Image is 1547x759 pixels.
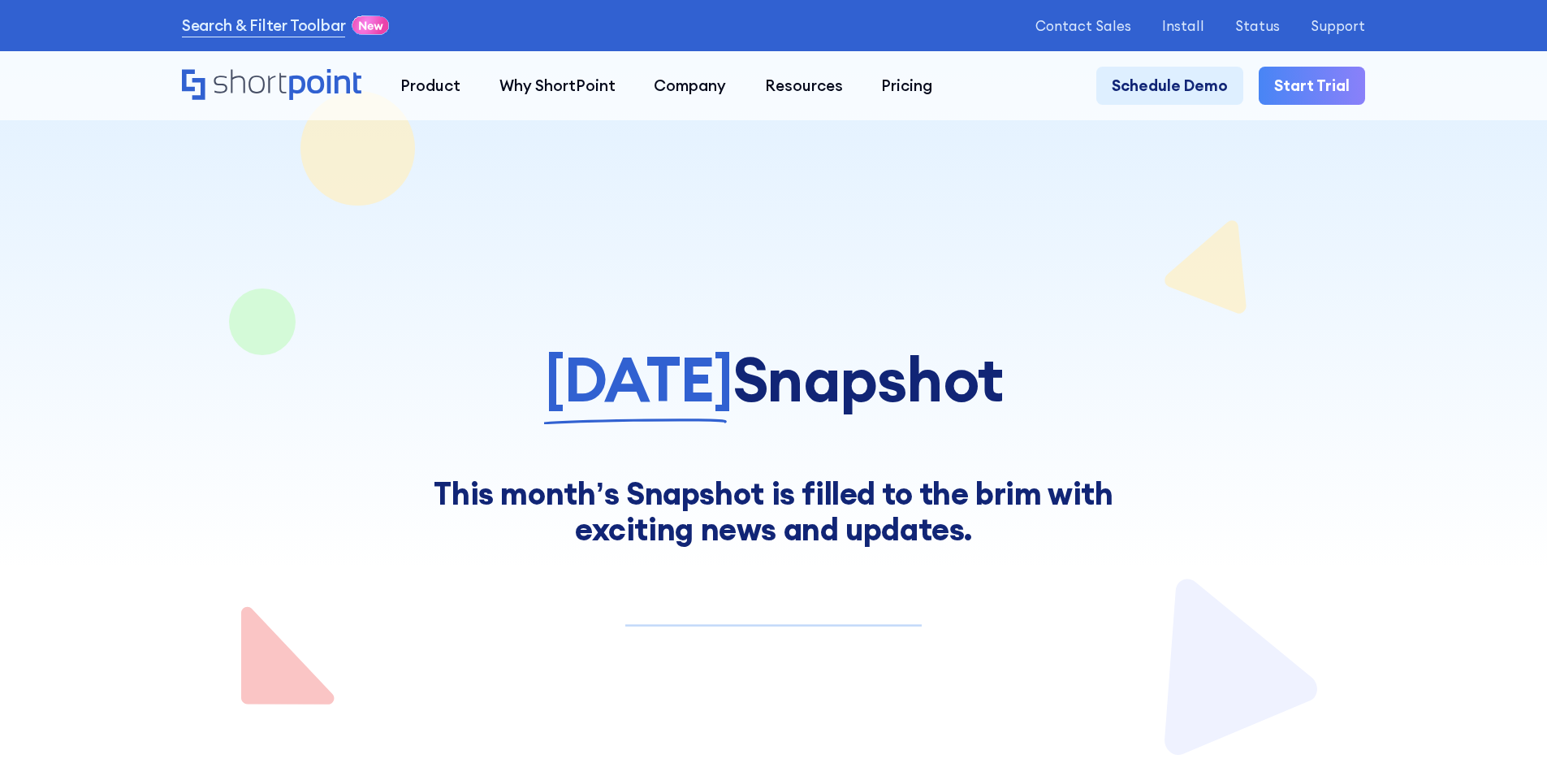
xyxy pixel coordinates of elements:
[1259,67,1365,106] a: Start Trial
[1035,18,1131,33] a: Contact Sales
[1235,18,1280,33] a: Status
[1255,570,1547,759] iframe: Chat Widget
[745,67,862,106] a: Resources
[862,67,953,106] a: Pricing
[1311,18,1365,33] a: Support
[1096,67,1243,106] a: Schedule Demo
[182,69,361,102] a: Home
[400,74,460,98] div: Product
[765,74,843,98] div: Resources
[654,74,726,98] div: Company
[881,74,932,98] div: Pricing
[182,345,1365,414] h1: Snapshot
[499,74,616,98] div: Why ShortPoint
[381,67,480,106] a: Product
[182,14,346,37] a: Search & Filter Toolbar
[544,345,732,414] span: [DATE]
[634,67,745,106] a: Company
[480,67,635,106] a: Why ShortPoint
[1162,18,1204,33] a: Install
[387,475,1160,547] div: This month’s Snapshot is filled to the brim with exciting news and updates.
